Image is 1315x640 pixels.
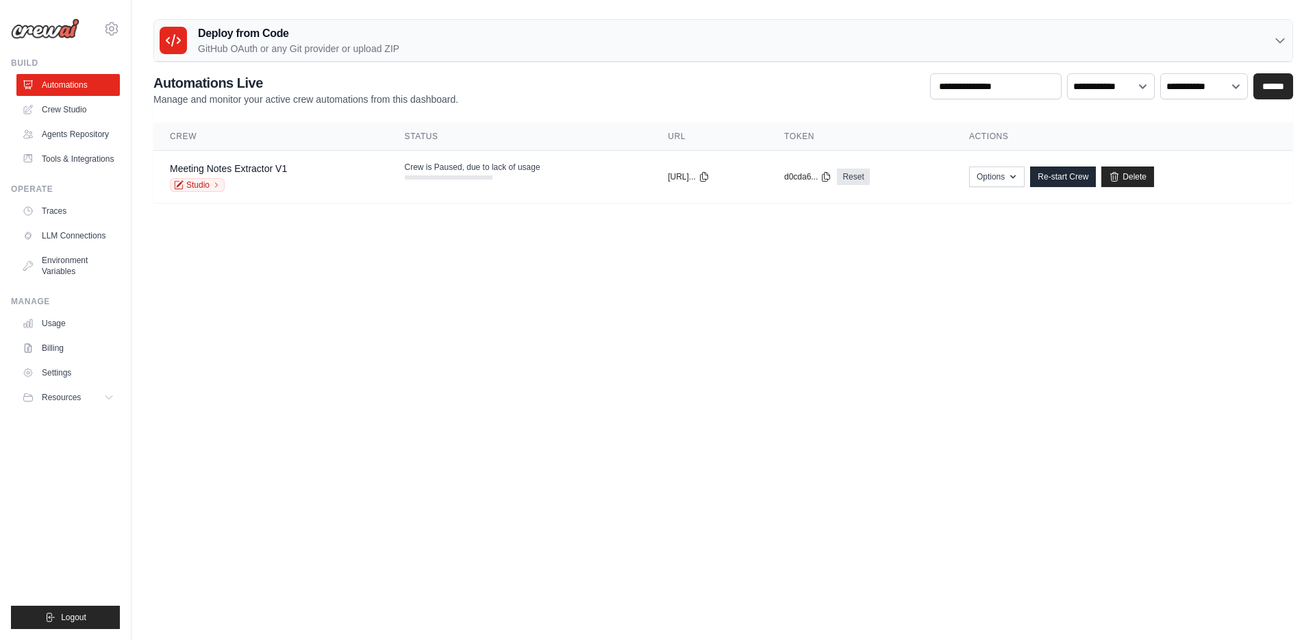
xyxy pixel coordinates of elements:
[16,123,120,145] a: Agents Repository
[170,163,287,174] a: Meeting Notes Extractor V1
[42,392,81,403] span: Resources
[388,123,652,151] th: Status
[768,123,953,151] th: Token
[784,171,831,182] button: d0cda6...
[16,386,120,408] button: Resources
[953,123,1293,151] th: Actions
[16,225,120,247] a: LLM Connections
[405,162,540,173] span: Crew is Paused, due to lack of usage
[61,612,86,623] span: Logout
[1101,167,1154,187] a: Delete
[198,25,399,42] h3: Deploy from Code
[11,19,79,39] img: Logo
[16,312,120,334] a: Usage
[837,169,869,185] a: Reset
[11,606,120,629] button: Logout
[198,42,399,56] p: GitHub OAuth or any Git provider or upload ZIP
[11,58,120,69] div: Build
[1030,167,1096,187] a: Re-start Crew
[16,74,120,96] a: Automations
[16,148,120,170] a: Tools & Integrations
[16,362,120,384] a: Settings
[153,93,458,106] p: Manage and monitor your active crew automations from this dashboard.
[153,73,458,93] h2: Automations Live
[11,296,120,307] div: Manage
[969,167,1025,187] button: Options
[11,184,120,195] div: Operate
[170,178,225,192] a: Studio
[651,123,768,151] th: URL
[16,337,120,359] a: Billing
[153,123,388,151] th: Crew
[16,200,120,222] a: Traces
[16,249,120,282] a: Environment Variables
[16,99,120,121] a: Crew Studio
